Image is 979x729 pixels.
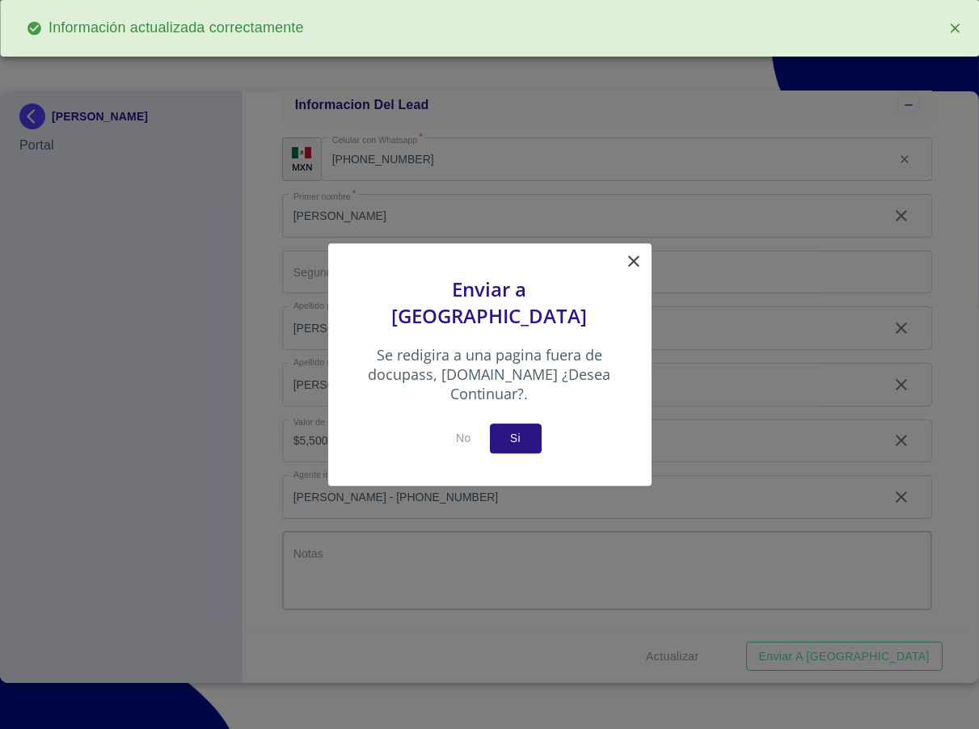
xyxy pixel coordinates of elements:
span: Información actualizada correctamente [13,11,317,45]
button: No [438,423,490,453]
p: Se redigira a una pagina fuera de docupass, [DOMAIN_NAME] ¿Desea Continuar?. [369,345,611,423]
button: Si [490,423,542,453]
span: No [445,428,483,449]
span: Si [503,428,529,449]
p: Enviar a [GEOGRAPHIC_DATA] [369,276,611,345]
button: close [937,11,973,46]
